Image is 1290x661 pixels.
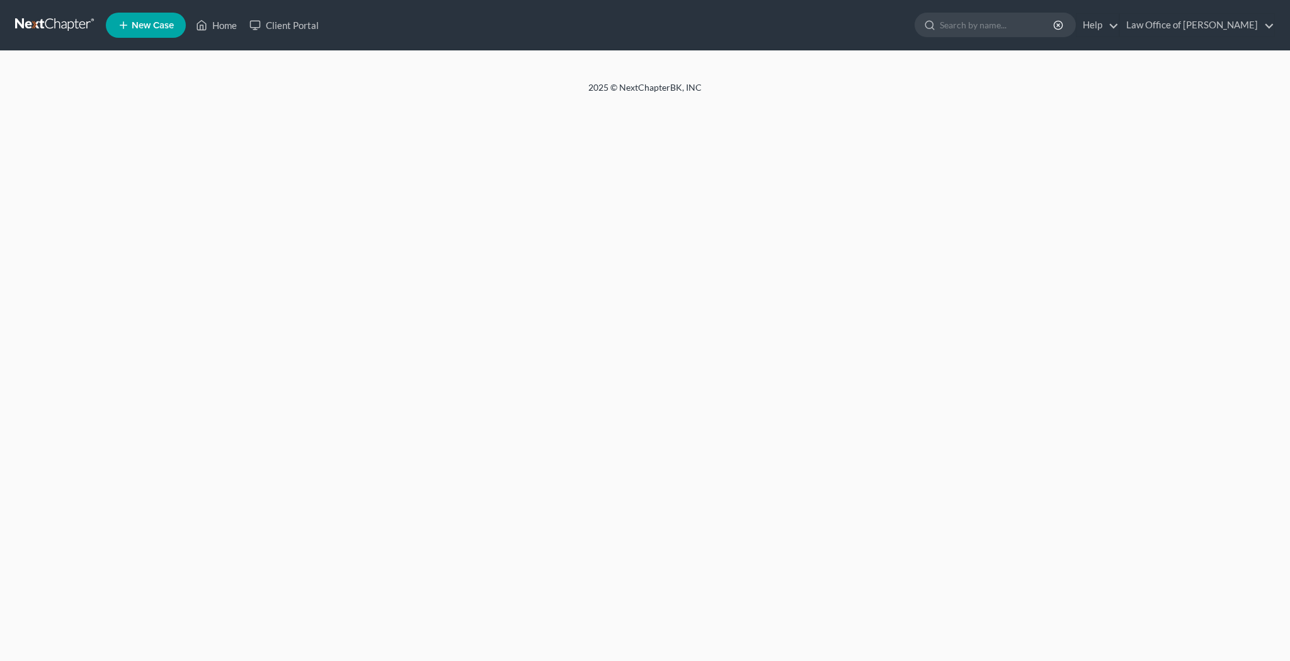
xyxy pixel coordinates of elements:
a: Home [190,14,243,37]
input: Search by name... [940,13,1055,37]
span: New Case [132,21,174,30]
a: Help [1076,14,1119,37]
div: 2025 © NextChapterBK, INC [286,81,1004,104]
a: Client Portal [243,14,325,37]
a: Law Office of [PERSON_NAME] [1120,14,1274,37]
